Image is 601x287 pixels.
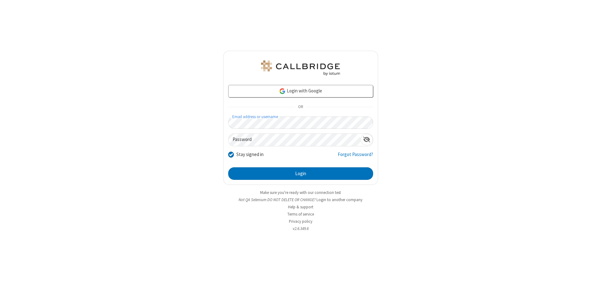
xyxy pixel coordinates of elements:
input: Email address or username [228,117,373,129]
a: Help & support [288,204,313,210]
a: Make sure you're ready with our connection test [260,190,341,195]
a: Privacy policy [289,219,312,224]
li: v2.6.349.6 [223,226,378,232]
a: Terms of service [287,211,314,217]
button: Login [228,167,373,180]
div: Show password [361,134,373,145]
label: Stay signed in [236,151,264,158]
input: Password [229,134,361,146]
img: google-icon.png [279,88,286,95]
img: QA Selenium DO NOT DELETE OR CHANGE [260,60,341,76]
a: Forgot Password? [338,151,373,163]
button: Login to another company [316,197,362,203]
a: Login with Google [228,85,373,97]
span: OR [295,103,306,112]
li: Not QA Selenium DO NOT DELETE OR CHANGE? [223,197,378,203]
